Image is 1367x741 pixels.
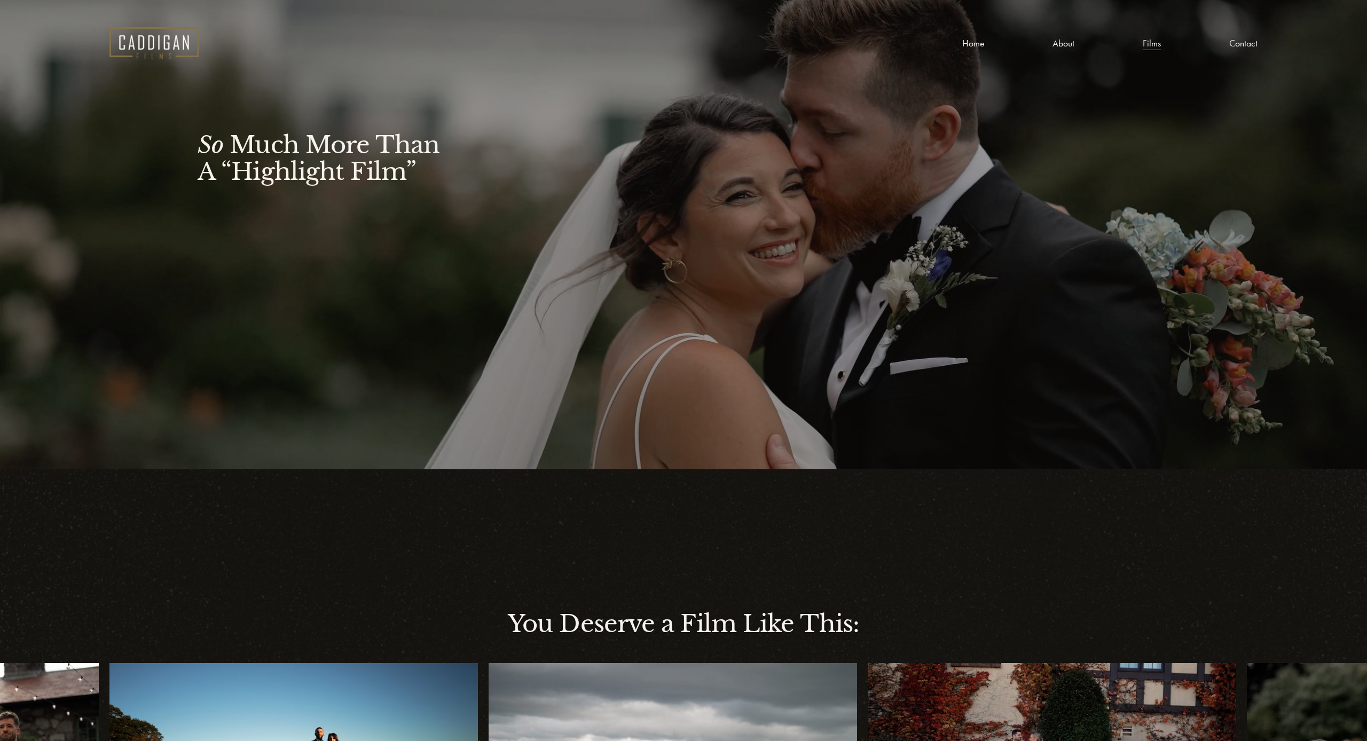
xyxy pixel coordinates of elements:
a: Home [962,35,984,51]
a: Contact [1229,35,1258,51]
h2: Much More Than A “Highlight Film” [198,132,602,185]
p: You Deserve a Film Like This: [109,606,1258,642]
a: About [1052,35,1074,51]
em: So [198,130,223,160]
a: Films [1143,35,1161,51]
img: Caddigan Films [109,27,199,59]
